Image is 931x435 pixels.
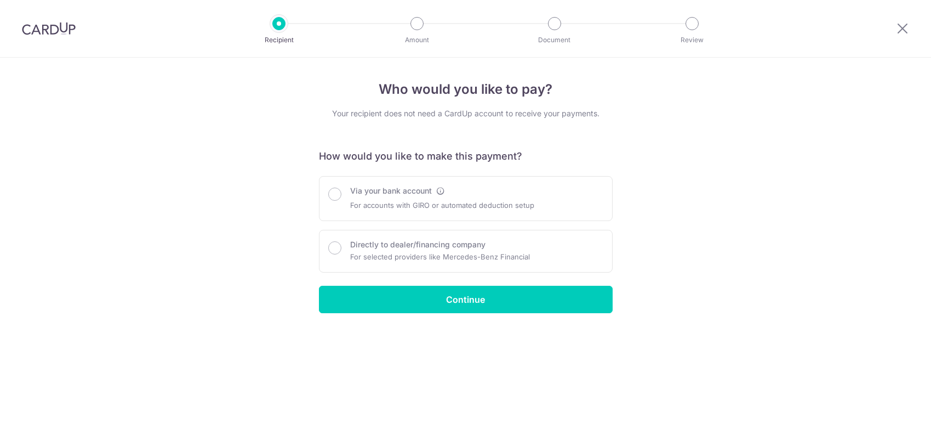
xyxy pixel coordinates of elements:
iframe: Opens a widget where you can find more information [861,402,920,430]
label: Via your bank account [350,185,432,196]
input: Continue [319,286,613,313]
p: For selected providers like Mercedes-Benz Financial [350,250,530,263]
p: Amount [376,35,458,46]
p: Recipient [238,35,319,46]
p: Review [652,35,733,46]
img: CardUp [22,22,76,35]
p: Document [514,35,595,46]
h6: How would you like to make this payment? [319,150,613,163]
div: Your recipient does not need a CardUp account to receive your payments. [319,108,613,119]
h4: Who would you like to pay? [319,80,613,99]
p: For accounts with GIRO or automated deduction setup [350,199,534,212]
label: Directly to dealer/financing company [350,239,486,250]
